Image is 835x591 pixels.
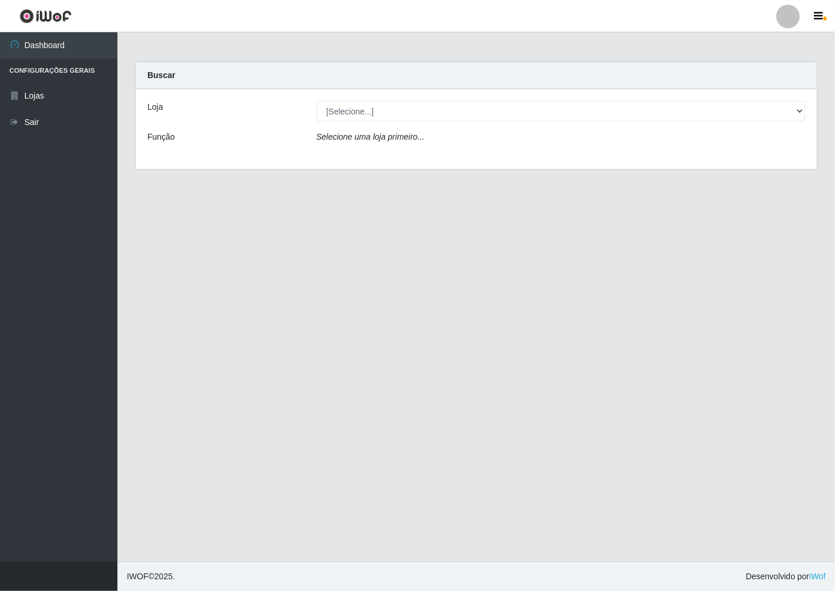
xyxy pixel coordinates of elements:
[809,572,826,581] a: iWof
[19,9,72,23] img: CoreUI Logo
[127,572,149,581] span: IWOF
[147,70,175,80] strong: Buscar
[317,132,425,141] i: Selecione uma loja primeiro...
[127,570,175,583] span: © 2025 .
[147,131,175,143] label: Função
[147,101,163,113] label: Loja
[746,570,826,583] span: Desenvolvido por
